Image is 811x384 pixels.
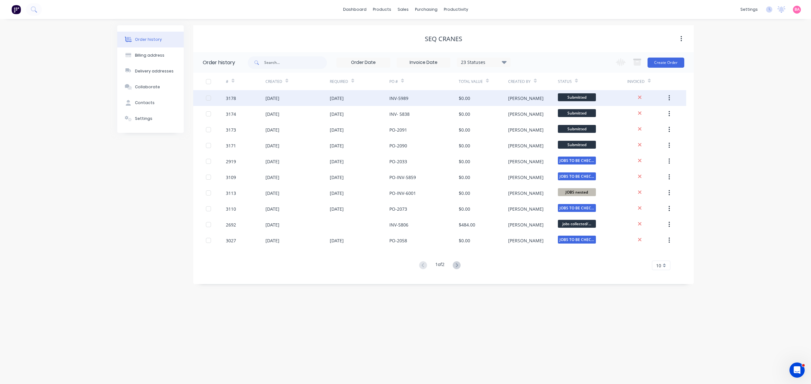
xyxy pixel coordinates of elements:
[135,84,160,90] div: Collaborate
[264,56,327,69] input: Search...
[508,221,544,228] div: [PERSON_NAME]
[117,32,184,47] button: Order history
[389,206,407,212] div: PO-2073
[389,158,407,165] div: PO-2033
[459,111,470,117] div: $0.00
[795,7,800,12] span: BA
[558,125,596,133] span: Submitted
[265,206,279,212] div: [DATE]
[330,79,348,84] div: Required
[508,206,544,212] div: [PERSON_NAME]
[117,47,184,63] button: Billing address
[425,35,462,43] div: SEQ Cranes
[226,206,236,212] div: 3110
[508,73,558,90] div: Created By
[330,206,344,212] div: [DATE]
[117,95,184,111] button: Contacts
[330,95,344,102] div: [DATE]
[389,127,407,133] div: PO-2091
[226,73,265,90] div: #
[508,95,544,102] div: [PERSON_NAME]
[459,158,470,165] div: $0.00
[330,111,344,117] div: [DATE]
[226,237,236,244] div: 3027
[389,79,398,84] div: PO #
[558,220,596,228] span: jobs collected/...
[627,79,645,84] div: Invoiced
[389,73,459,90] div: PO #
[117,63,184,79] button: Delivery addresses
[389,111,410,117] div: INV- 5838
[135,116,152,121] div: Settings
[135,53,164,58] div: Billing address
[389,190,416,196] div: PO-INV-6001
[135,68,174,74] div: Delivery addresses
[226,174,236,181] div: 3109
[558,172,596,180] span: JOBS TO BE CHEC...
[337,58,390,67] input: Order Date
[370,5,394,14] div: products
[389,95,408,102] div: INV-5989
[330,158,344,165] div: [DATE]
[265,174,279,181] div: [DATE]
[226,142,236,149] div: 3171
[265,111,279,117] div: [DATE]
[459,142,470,149] div: $0.00
[558,188,596,196] span: JOBS nested
[135,100,155,106] div: Contacts
[558,157,596,164] span: JOBS TO BE CHEC...
[330,142,344,149] div: [DATE]
[656,262,661,269] span: 10
[789,362,805,378] iframe: Intercom live chat
[226,79,228,84] div: #
[226,221,236,228] div: 2692
[226,111,236,117] div: 3174
[265,79,282,84] div: Created
[508,79,531,84] div: Created By
[394,5,412,14] div: sales
[558,79,572,84] div: Status
[459,174,470,181] div: $0.00
[508,111,544,117] div: [PERSON_NAME]
[508,237,544,244] div: [PERSON_NAME]
[135,37,162,42] div: Order history
[558,204,596,212] span: JOBS TO BE CHEC...
[265,158,279,165] div: [DATE]
[508,142,544,149] div: [PERSON_NAME]
[226,190,236,196] div: 3113
[737,5,761,14] div: settings
[389,174,416,181] div: PO-INV-5859
[265,127,279,133] div: [DATE]
[412,5,441,14] div: purchasing
[459,127,470,133] div: $0.00
[648,58,684,68] button: Create Order
[558,141,596,149] span: Submitted
[265,221,279,228] div: [DATE]
[265,142,279,149] div: [DATE]
[265,95,279,102] div: [DATE]
[459,206,470,212] div: $0.00
[265,73,330,90] div: Created
[265,237,279,244] div: [DATE]
[627,73,667,90] div: Invoiced
[203,59,235,66] div: Order history
[226,95,236,102] div: 3178
[459,221,475,228] div: $484.00
[508,158,544,165] div: [PERSON_NAME]
[435,261,444,270] div: 1 of 2
[117,111,184,127] button: Settings
[508,174,544,181] div: [PERSON_NAME]
[117,79,184,95] button: Collaborate
[330,127,344,133] div: [DATE]
[558,93,596,101] span: Submitted
[397,58,450,67] input: Invoice Date
[330,174,344,181] div: [DATE]
[459,190,470,196] div: $0.00
[330,237,344,244] div: [DATE]
[11,5,21,14] img: Factory
[226,158,236,165] div: 2919
[389,221,408,228] div: INV-5806
[558,236,596,244] span: JOBS TO BE CHEC...
[558,109,596,117] span: Submitted
[459,79,483,84] div: Total Value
